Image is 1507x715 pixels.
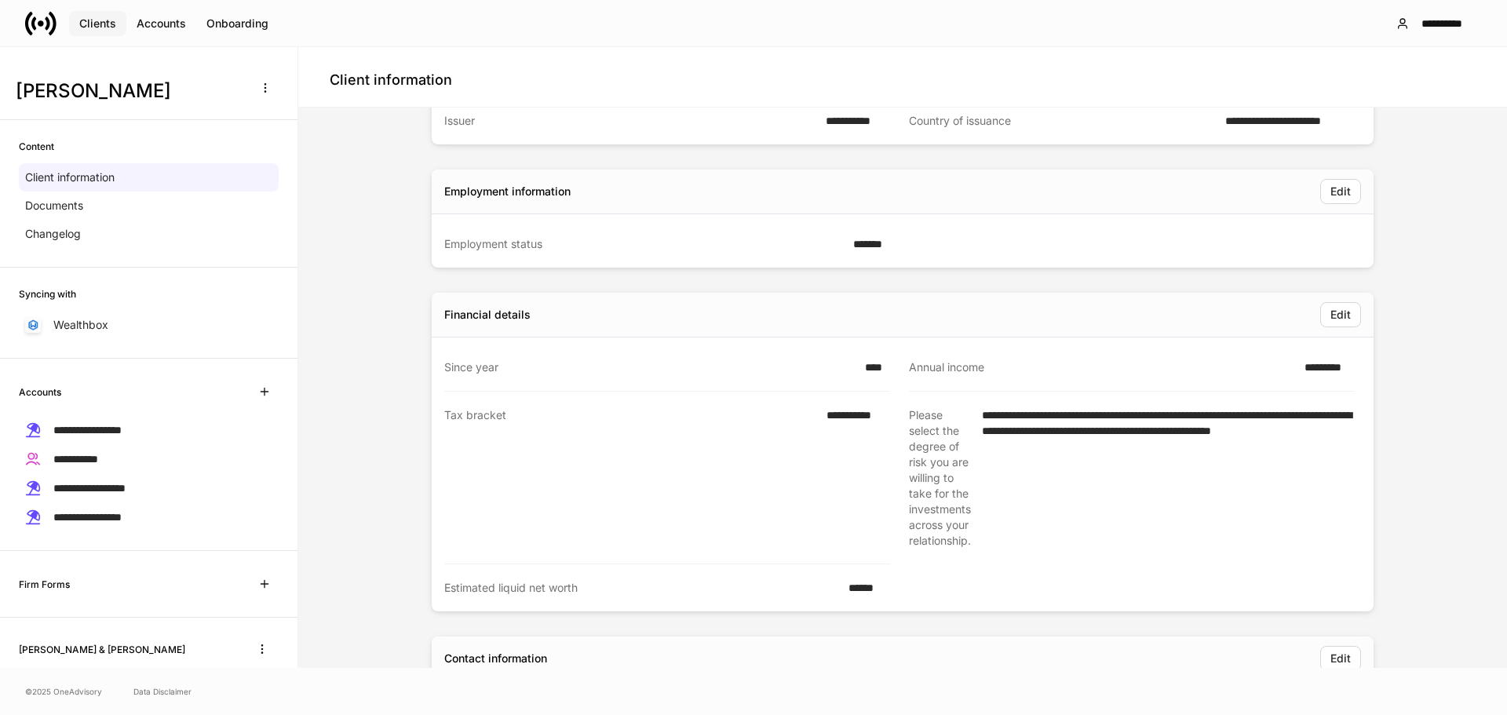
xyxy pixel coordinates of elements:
button: Edit [1320,302,1361,327]
p: Wealthbox [53,317,108,333]
div: Edit [1330,186,1351,197]
div: Edit [1330,309,1351,320]
h6: Syncing with [19,286,76,301]
div: Country of issuance [909,113,1216,129]
p: Documents [25,198,83,213]
div: Since year [444,359,856,375]
div: Edit [1330,653,1351,664]
p: Client information [25,170,115,185]
button: Clients [69,11,126,36]
h3: [PERSON_NAME] [16,78,243,104]
div: Employment status [444,236,844,252]
div: Annual income [909,359,1295,375]
h6: Content [19,139,54,154]
h6: Firm Forms [19,577,70,592]
p: Changelog [25,226,81,242]
span: © 2025 OneAdvisory [25,685,102,698]
div: Accounts [137,18,186,29]
h6: Accounts [19,385,61,399]
div: Clients [79,18,116,29]
a: Data Disclaimer [133,685,192,698]
a: Documents [19,192,279,220]
button: Onboarding [196,11,279,36]
div: Tax bracket [444,407,817,548]
h4: Client information [330,71,452,89]
button: Edit [1320,179,1361,204]
a: Changelog [19,220,279,248]
div: Financial details [444,307,531,323]
button: Edit [1320,646,1361,671]
div: Please select the degree of risk you are willing to take for the investments across your relation... [909,407,972,549]
div: Onboarding [206,18,268,29]
div: Employment information [444,184,571,199]
div: Issuer [444,113,816,129]
a: Wealthbox [19,311,279,339]
button: Accounts [126,11,196,36]
a: Client information [19,163,279,192]
div: Estimated liquid net worth [444,580,839,596]
div: Contact information [444,651,547,666]
h6: [PERSON_NAME] & [PERSON_NAME] [19,642,185,657]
